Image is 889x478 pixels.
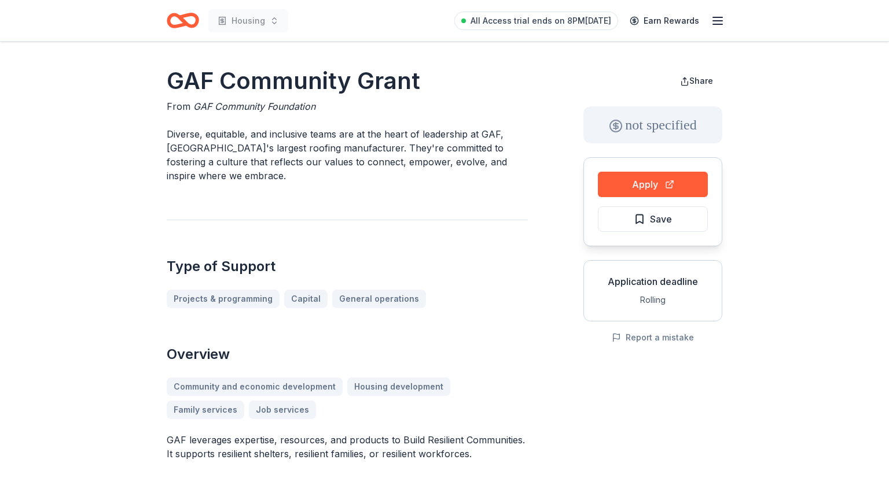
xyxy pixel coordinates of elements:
button: Apply [598,172,708,197]
h2: Overview [167,345,528,364]
span: Save [650,212,672,227]
div: From [167,99,528,113]
p: GAF leverages expertise, resources, and products to Build Resilient Communities. It supports resi... [167,433,528,461]
a: All Access trial ends on 8PM[DATE] [454,12,618,30]
div: Rolling [593,293,712,307]
button: Share [671,69,722,92]
button: Report a mistake [612,331,694,344]
a: Capital [284,290,328,308]
span: Housing [232,14,265,28]
div: not specified [583,106,722,143]
a: General operations [332,290,426,308]
h2: Type of Support [167,257,528,276]
button: Housing [208,9,288,32]
button: Save [598,206,708,232]
p: Diverse, equitable, and inclusive teams are at the heart of leadership at GAF, [GEOGRAPHIC_DATA]'... [167,127,528,183]
span: All Access trial ends on 8PM[DATE] [471,14,611,28]
span: GAF Community Foundation [193,101,315,112]
h1: GAF Community Grant [167,65,528,97]
div: Application deadline [593,275,712,288]
a: Projects & programming [167,290,280,308]
span: Share [689,76,713,86]
a: Home [167,7,199,34]
a: Earn Rewards [623,10,706,31]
